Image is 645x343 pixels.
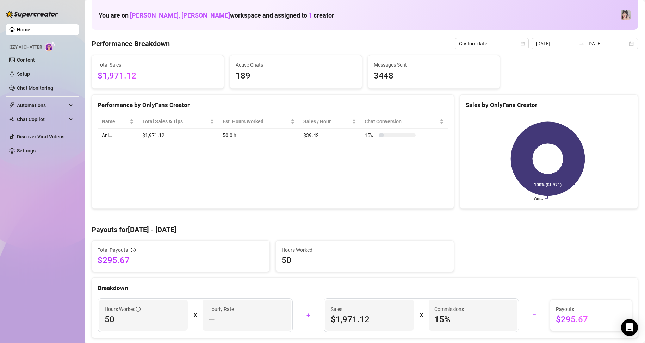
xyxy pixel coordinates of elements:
[621,319,638,336] div: Open Intercom Messenger
[136,307,141,312] span: info-circle
[579,41,584,46] span: swap-right
[434,314,512,325] span: 15 %
[98,129,138,142] td: Ani…
[98,255,264,266] span: $295.67
[459,38,525,49] span: Custom date
[131,248,136,252] span: info-circle
[579,41,584,46] span: to
[521,42,525,46] span: calendar
[236,61,356,69] span: Active Chats
[281,255,448,266] span: 50
[9,117,14,122] img: Chat Copilot
[92,39,170,49] h4: Performance Breakdown
[17,71,30,77] a: Setup
[142,118,209,125] span: Total Sales & Tips
[6,11,58,18] img: logo-BBDzfeDw.svg
[420,310,423,321] div: X
[92,225,638,235] h4: Payouts for [DATE] - [DATE]
[587,40,627,48] input: End date
[138,115,218,129] th: Total Sales & Tips
[17,85,53,91] a: Chat Monitoring
[193,310,197,321] div: X
[297,310,320,321] div: +
[98,283,632,293] div: Breakdown
[309,12,312,19] span: 1
[17,134,64,139] a: Discover Viral Videos
[556,314,626,325] span: $295.67
[17,148,36,154] a: Settings
[466,100,632,110] div: Sales by OnlyFans Creator
[331,314,408,325] span: $1,971.12
[138,129,218,142] td: $1,971.12
[374,61,494,69] span: Messages Sent
[99,12,334,19] h1: You are on workspace and assigned to creator
[218,129,299,142] td: 50.0 h
[17,27,30,32] a: Home
[17,114,67,125] span: Chat Copilot
[102,118,128,125] span: Name
[98,100,448,110] div: Performance by OnlyFans Creator
[365,118,438,125] span: Chat Conversion
[236,69,356,83] span: 189
[303,118,351,125] span: Sales / Hour
[365,131,376,139] span: 15 %
[208,305,234,313] article: Hourly Rate
[360,115,448,129] th: Chat Conversion
[534,196,543,201] text: Ani…
[98,61,218,69] span: Total Sales
[130,12,230,19] span: [PERSON_NAME], [PERSON_NAME]
[98,246,128,254] span: Total Payouts
[9,44,42,51] span: Izzy AI Chatter
[556,305,626,313] span: Payouts
[523,310,546,321] div: =
[331,305,408,313] span: Sales
[9,102,15,108] span: thunderbolt
[536,40,576,48] input: Start date
[299,129,360,142] td: $39.42
[621,10,631,20] img: Ani
[98,69,218,83] span: $1,971.12
[223,118,290,125] div: Est. Hours Worked
[374,69,494,83] span: 3448
[105,305,141,313] span: Hours Worked
[17,100,67,111] span: Automations
[434,305,464,313] article: Commissions
[98,115,138,129] th: Name
[299,115,360,129] th: Sales / Hour
[208,314,215,325] span: —
[17,57,35,63] a: Content
[45,41,56,51] img: AI Chatter
[281,246,448,254] span: Hours Worked
[105,314,182,325] span: 50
